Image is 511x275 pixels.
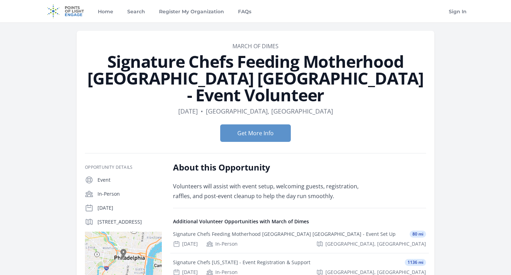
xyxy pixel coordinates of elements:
p: Volunteers will assist with event setup, welcoming guests, registration, raffles, and post-event ... [173,181,377,201]
div: Signature Chefs [US_STATE] - Event Registration & Support [173,259,310,266]
button: Get More Info [220,124,291,142]
dd: [DATE] [178,106,198,116]
span: 1136 mi [405,259,426,266]
p: Event [98,176,162,183]
span: [GEOGRAPHIC_DATA], [GEOGRAPHIC_DATA] [325,240,426,247]
div: [DATE] [173,240,198,247]
h4: Additional Volunteer Opportunities with March of Dimes [173,218,426,225]
h1: Signature Chefs Feeding Motherhood [GEOGRAPHIC_DATA] [GEOGRAPHIC_DATA] - Event Volunteer [85,53,426,103]
a: March of Dimes [232,42,279,50]
p: In-Person [98,190,162,197]
h2: About this Opportunity [173,162,377,173]
p: [DATE] [98,204,162,211]
a: Signature Chefs Feeding Motherhood [GEOGRAPHIC_DATA] [GEOGRAPHIC_DATA] - Event Set Up 80 mi [DATE... [170,225,429,253]
span: 80 mi [410,231,426,238]
div: Signature Chefs Feeding Motherhood [GEOGRAPHIC_DATA] [GEOGRAPHIC_DATA] - Event Set Up [173,231,396,238]
h3: Opportunity Details [85,165,162,170]
div: • [201,106,203,116]
p: [STREET_ADDRESS] [98,218,162,225]
dd: [GEOGRAPHIC_DATA], [GEOGRAPHIC_DATA] [206,106,333,116]
div: In-Person [206,240,238,247]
